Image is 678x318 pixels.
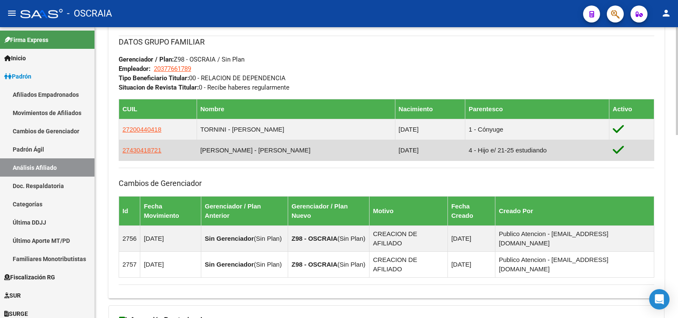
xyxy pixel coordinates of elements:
td: CREACION DE AFILIADO [370,251,448,277]
td: 1 - Cónyuge [465,119,609,140]
th: CUIL [119,99,197,119]
td: Publico Atencion - [EMAIL_ADDRESS][DOMAIN_NAME] [495,251,654,277]
span: Sin Plan [256,261,280,268]
td: 2756 [119,225,140,251]
td: [DATE] [140,251,201,277]
div: Open Intercom Messenger [649,289,670,310]
span: Sin Plan [256,235,280,242]
span: SUR [4,291,21,300]
th: Parentesco [465,99,609,119]
span: 20377661789 [154,65,191,73]
th: Nombre [197,99,395,119]
th: Gerenciador / Plan Nuevo [288,196,370,225]
th: Id [119,196,140,225]
strong: Z98 - OSCRAIA [292,261,337,268]
span: Padrón [4,72,31,81]
strong: Sin Gerenciador [205,261,254,268]
span: Z98 - OSCRAIA / Sin Plan [119,56,245,63]
span: 27200440418 [122,126,161,133]
td: [DATE] [140,225,201,251]
strong: Sin Gerenciador [205,235,254,242]
strong: Tipo Beneficiario Titular: [119,74,189,82]
td: Publico Atencion - [EMAIL_ADDRESS][DOMAIN_NAME] [495,225,654,251]
td: CREACION DE AFILIADO [370,225,448,251]
strong: Empleador: [119,65,150,73]
td: 2757 [119,251,140,277]
th: Creado Por [495,196,654,225]
span: 27430418721 [122,146,161,154]
span: Firma Express [4,35,48,45]
span: Inicio [4,53,26,63]
span: Sin Plan [339,235,363,242]
span: - OSCRAIA [67,4,112,23]
th: Fecha Movimiento [140,196,201,225]
td: [DATE] [447,251,495,277]
h3: Cambios de Gerenciador [119,177,654,189]
span: 0 - Recibe haberes regularmente [119,84,289,91]
th: Gerenciador / Plan Anterior [201,196,288,225]
span: 20141225856/0 [119,20,197,28]
mat-icon: menu [7,8,17,18]
td: [DATE] [395,119,465,140]
span: 00 - RELACION DE DEPENDENCIA [119,74,286,82]
td: [PERSON_NAME] - [PERSON_NAME] [197,140,395,160]
strong: Z98 - OSCRAIA [292,235,337,242]
td: 4 - Hijo e/ 21-25 estudiando [465,140,609,160]
td: ( ) [201,251,288,277]
td: ( ) [288,225,370,251]
th: Nacimiento [395,99,465,119]
strong: Gerenciador / Plan: [119,56,174,63]
td: ( ) [201,225,288,251]
td: ( ) [288,251,370,277]
span: Fiscalización RG [4,273,55,282]
td: [DATE] [447,225,495,251]
th: Motivo [370,196,448,225]
strong: Nro Afiliado: [119,20,154,28]
td: TORNINI - [PERSON_NAME] [197,119,395,140]
mat-icon: person [661,8,671,18]
th: Fecha Creado [447,196,495,225]
td: [DATE] [395,140,465,160]
span: Sin Plan [339,261,363,268]
h3: DATOS GRUPO FAMILIAR [119,36,654,48]
strong: Situacion de Revista Titular: [119,84,199,91]
th: Activo [609,99,654,119]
